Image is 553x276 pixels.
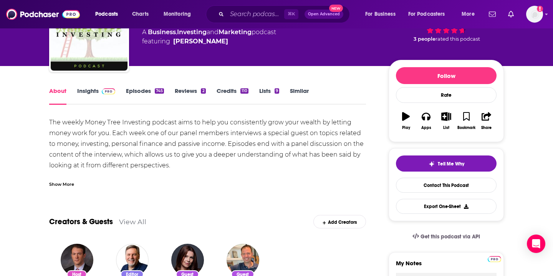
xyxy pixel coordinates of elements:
div: The weekly Money Tree Investing podcast aims to help you consistently grow your wealth by letting... [49,117,366,225]
div: A podcast [142,28,276,46]
span: Monitoring [164,9,191,20]
a: Business [148,28,176,36]
a: Creators & Guests [49,217,113,226]
a: Marketing [219,28,252,36]
a: Credits110 [217,87,248,105]
div: 110 [240,88,248,94]
button: Follow [396,67,497,84]
div: Add Creators [313,215,366,228]
img: Podchaser - Follow, Share and Rate Podcasts [6,7,80,21]
a: Show notifications dropdown [486,8,499,21]
span: More [462,9,475,20]
div: Bookmark [457,126,475,130]
span: 3 people [414,36,435,42]
div: Open Intercom Messenger [527,235,545,253]
div: Play [402,126,410,130]
a: Kirk Chisholm [173,37,228,46]
span: and [207,28,219,36]
a: Investing [177,28,207,36]
span: ⌘ K [284,9,298,19]
a: Get this podcast via API [406,227,486,246]
button: open menu [403,8,456,20]
div: 2 [201,88,205,94]
img: Podchaser Pro [102,88,115,94]
button: List [436,107,456,135]
div: Search podcasts, credits, & more... [213,5,357,23]
button: Share [477,107,497,135]
button: Apps [416,107,436,135]
button: Open AdvancedNew [305,10,343,19]
a: Charts [127,8,153,20]
a: Lists9 [259,87,279,105]
img: tell me why sparkle [429,161,435,167]
button: open menu [360,8,405,20]
a: Show notifications dropdown [505,8,517,21]
button: tell me why sparkleTell Me Why [396,155,497,172]
div: 745 [155,88,164,94]
svg: Add a profile image [537,6,543,12]
a: Reviews2 [175,87,205,105]
a: About [49,87,66,105]
button: Play [396,107,416,135]
div: Apps [421,126,431,130]
a: View All [119,218,146,226]
a: Contact This Podcast [396,178,497,193]
label: My Notes [396,259,497,273]
button: Show profile menu [526,6,543,23]
span: Open Advanced [308,12,340,16]
span: For Business [365,9,396,20]
input: Search podcasts, credits, & more... [227,8,284,20]
span: Podcasts [95,9,118,20]
button: Bookmark [456,107,476,135]
a: Pro website [488,255,501,262]
span: Logged in as saraatspark [526,6,543,23]
img: Podchaser Pro [488,256,501,262]
img: User Profile [526,6,543,23]
span: New [329,5,343,12]
a: InsightsPodchaser Pro [77,87,115,105]
span: featuring [142,37,276,46]
span: Tell Me Why [438,161,464,167]
span: rated this podcast [435,36,480,42]
button: open menu [456,8,484,20]
div: 9 [275,88,279,94]
div: List [443,126,449,130]
div: Rate [396,87,497,103]
span: , [176,28,177,36]
span: For Podcasters [408,9,445,20]
button: open menu [158,8,201,20]
span: Get this podcast via API [421,233,480,240]
a: Similar [290,87,309,105]
span: Charts [132,9,149,20]
button: Export One-Sheet [396,199,497,214]
a: Episodes745 [126,87,164,105]
div: Share [481,126,492,130]
button: open menu [90,8,128,20]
